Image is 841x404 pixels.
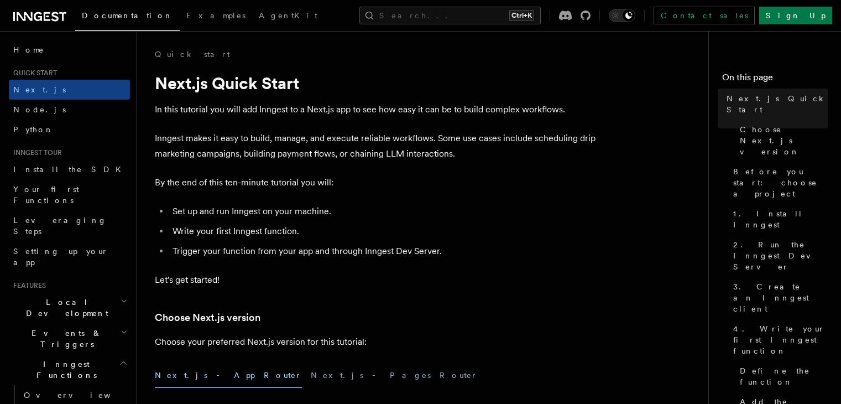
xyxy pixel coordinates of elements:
a: Leveraging Steps [9,210,130,241]
button: Toggle dark mode [609,9,635,22]
a: 4. Write your first Inngest function [729,319,828,361]
a: 3. Create an Inngest client [729,277,828,319]
button: Events & Triggers [9,323,130,354]
a: Next.js Quick Start [722,89,828,120]
p: Choose your preferred Next.js version for this tutorial: [155,334,597,350]
a: Sign Up [759,7,832,24]
a: Choose Next.js version [735,120,828,162]
li: Set up and run Inngest on your machine. [169,204,597,219]
span: Leveraging Steps [13,216,107,236]
span: Node.js [13,105,66,114]
span: Inngest tour [9,148,62,157]
span: 4. Write your first Inngest function [733,323,828,356]
a: Examples [180,3,252,30]
a: Define the function [735,361,828,392]
p: Let's get started! [155,272,597,288]
span: Documentation [82,11,173,20]
span: Choose Next.js version [740,124,828,157]
a: Install the SDK [9,159,130,179]
a: Home [9,40,130,60]
span: Examples [186,11,245,20]
span: Install the SDK [13,165,128,174]
a: Choose Next.js version [155,310,260,325]
a: Documentation [75,3,180,31]
p: In this tutorial you will add Inngest to a Next.js app to see how easy it can be to build complex... [155,102,597,117]
p: By the end of this ten-minute tutorial you will: [155,175,597,190]
span: Local Development [9,297,121,319]
span: Python [13,125,54,134]
span: Home [13,44,44,55]
a: Node.js [9,100,130,120]
a: Contact sales [654,7,755,24]
h1: Next.js Quick Start [155,73,597,93]
a: AgentKit [252,3,324,30]
span: Setting up your app [13,247,108,267]
a: Before you start: choose a project [729,162,828,204]
a: Python [9,120,130,139]
span: Next.js [13,85,66,94]
span: Events & Triggers [9,328,121,350]
span: AgentKit [259,11,317,20]
li: Trigger your function from your app and through Inngest Dev Server. [169,244,597,259]
li: Write your first Inngest function. [169,224,597,239]
a: Next.js [9,80,130,100]
span: 3. Create an Inngest client [733,281,828,314]
span: Define the function [740,365,828,387]
a: 2. Run the Inngest Dev Server [729,235,828,277]
span: Your first Functions [13,185,79,205]
span: Features [9,281,46,290]
a: Your first Functions [9,179,130,210]
kbd: Ctrl+K [509,10,534,21]
button: Next.js - App Router [155,363,302,388]
span: Next.js Quick Start [727,93,828,115]
span: Inngest Functions [9,359,119,381]
button: Local Development [9,292,130,323]
button: Next.js - Pages Router [311,363,478,388]
button: Search...Ctrl+K [359,7,541,24]
span: 1. Install Inngest [733,208,828,230]
span: Overview [24,391,138,400]
span: Quick start [9,69,57,77]
h4: On this page [722,71,828,89]
p: Inngest makes it easy to build, manage, and execute reliable workflows. Some use cases include sc... [155,131,597,162]
a: 1. Install Inngest [729,204,828,235]
button: Inngest Functions [9,354,130,385]
span: Before you start: choose a project [733,166,828,199]
a: Setting up your app [9,241,130,272]
a: Quick start [155,49,230,60]
span: 2. Run the Inngest Dev Server [733,239,828,272]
